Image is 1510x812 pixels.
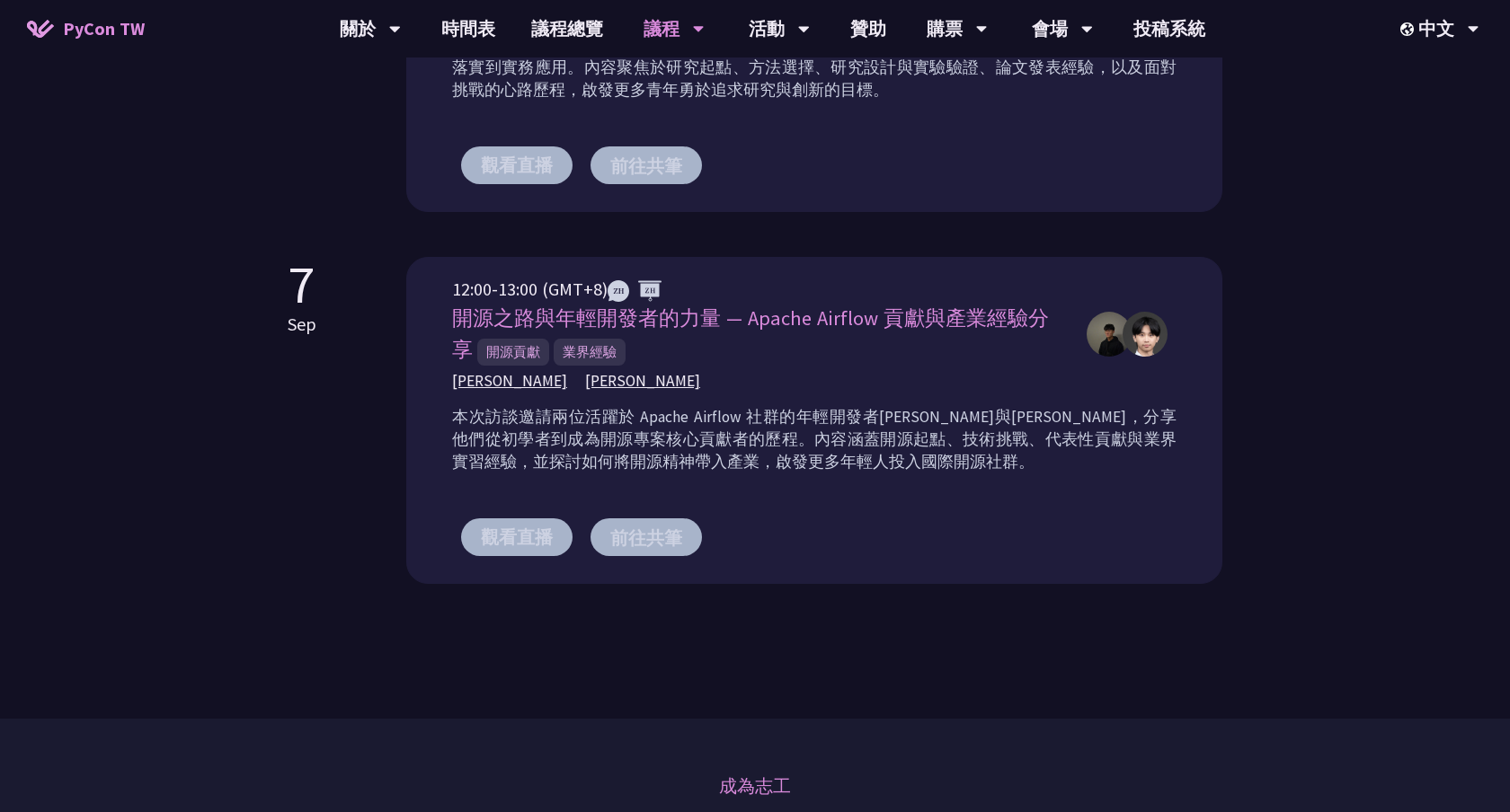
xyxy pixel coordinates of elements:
[719,772,791,799] a: 成為志工
[288,257,316,311] p: 7
[591,518,702,556] button: 前往共筆
[288,311,316,338] p: Sep
[554,339,626,366] span: 業界經驗
[591,146,702,184] button: 前往共筆
[1087,312,1132,357] img: 劉哲佑 Jason,邱冠銘
[9,6,163,51] a: PyCon TW
[452,370,567,393] span: [PERSON_NAME]
[452,276,1069,303] div: 12:00-13:00 (GMT+8)
[477,339,549,366] span: 開源貢獻
[1123,312,1168,357] img: 劉哲佑 Jason,邱冠銘
[461,146,573,184] button: 觀看直播
[63,15,145,42] span: PyCon TW
[452,305,1049,362] span: 開源之路與年輕開發者的力量 — Apache Airflow 貢獻與產業經驗分享
[27,20,54,38] img: Home icon of PyCon TW 2025
[452,406,1177,473] p: 本次訪談邀請兩位活躍於 Apache Airflow 社群的年輕開發者[PERSON_NAME]與[PERSON_NAME]，分享他們從初學者到成為開源專案核心貢獻者的歷程。內容涵蓋開源起點、技...
[608,280,662,302] img: ZHZH.38617ef.svg
[461,518,573,556] button: 觀看直播
[1400,22,1418,36] img: Locale Icon
[585,370,700,393] span: [PERSON_NAME]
